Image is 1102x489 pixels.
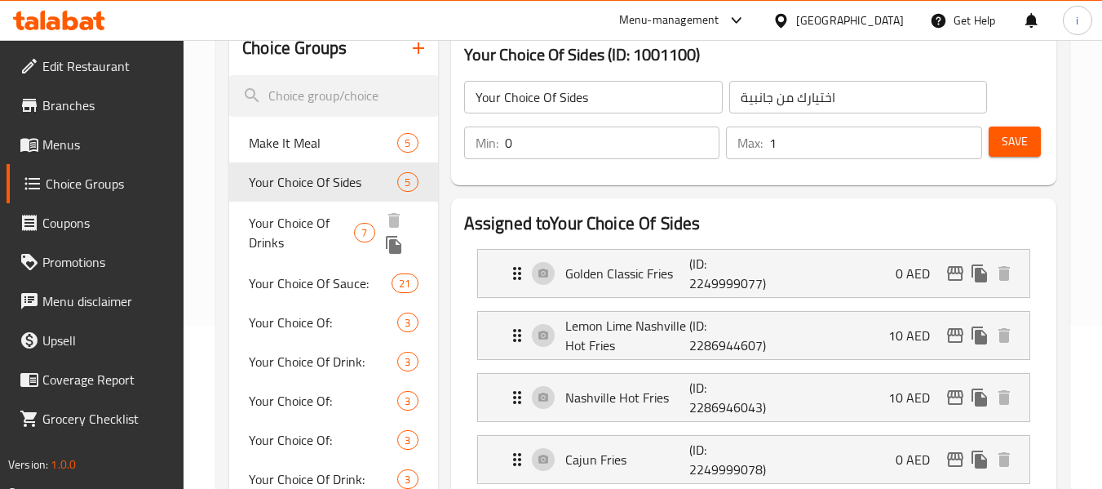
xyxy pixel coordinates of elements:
[229,123,437,162] div: Make It Meal5
[229,420,437,460] div: Your Choice Of:3
[42,96,171,115] span: Branches
[565,264,690,283] p: Golden Classic Fries
[397,172,418,192] div: Choices
[464,242,1043,305] li: Expand
[7,399,184,438] a: Grocery Checklist
[888,326,943,345] p: 10 AED
[689,440,772,479] p: (ID: 2249999078)
[464,367,1043,429] li: Expand
[229,342,437,381] div: Your Choice Of Drink:3
[476,133,498,153] p: Min:
[989,127,1041,157] button: Save
[7,282,184,321] a: Menu disclaimer
[943,323,967,348] button: edit
[888,388,943,407] p: 10 AED
[229,162,437,202] div: Your Choice Of Sides5
[229,202,437,264] div: Your Choice Of Drinks7deleteduplicate
[7,360,184,399] a: Coverage Report
[967,323,992,348] button: duplicate
[737,133,763,153] p: Max:
[796,11,904,29] div: [GEOGRAPHIC_DATA]
[398,433,417,448] span: 3
[382,208,406,233] button: delete
[967,447,992,472] button: duplicate
[392,273,418,293] div: Choices
[42,135,171,154] span: Menus
[1076,11,1078,29] span: i
[397,313,418,332] div: Choices
[42,56,171,76] span: Edit Restaurant
[249,273,392,293] span: Your Choice Of Sauce:
[392,276,417,291] span: 21
[398,472,417,487] span: 3
[46,174,171,193] span: Choice Groups
[229,75,437,117] input: search
[398,354,417,370] span: 3
[565,450,690,469] p: Cajun Fries
[249,352,397,371] span: Your Choice Of Drink:
[7,86,184,125] a: Branches
[992,261,1016,286] button: delete
[397,133,418,153] div: Choices
[398,175,417,190] span: 5
[943,385,967,410] button: edit
[7,242,184,282] a: Promotions
[619,11,719,30] div: Menu-management
[242,36,347,60] h2: Choice Groups
[992,447,1016,472] button: delete
[397,352,418,371] div: Choices
[464,211,1043,236] h2: Assigned to Your Choice Of Sides
[42,213,171,233] span: Coupons
[7,47,184,86] a: Edit Restaurant
[896,450,943,469] p: 0 AED
[943,447,967,472] button: edit
[7,125,184,164] a: Menus
[896,264,943,283] p: 0 AED
[397,391,418,411] div: Choices
[943,261,967,286] button: edit
[249,213,354,252] span: Your Choice Of Drinks
[42,370,171,389] span: Coverage Report
[398,393,417,409] span: 3
[967,261,992,286] button: duplicate
[42,331,171,350] span: Upsell
[565,316,690,355] p: Lemon Lime Nashville Hot Fries
[229,303,437,342] div: Your Choice Of:3
[8,454,48,475] span: Version:
[992,385,1016,410] button: delete
[397,469,418,489] div: Choices
[967,385,992,410] button: duplicate
[249,469,397,489] span: Your Choice Of Drink:
[7,321,184,360] a: Upsell
[382,233,406,257] button: duplicate
[7,203,184,242] a: Coupons
[565,388,690,407] p: Nashville Hot Fries
[42,291,171,311] span: Menu disclaimer
[249,133,397,153] span: Make It Meal
[249,313,397,332] span: Your Choice Of:
[478,312,1029,359] div: Expand
[229,264,437,303] div: Your Choice Of Sauce:21
[464,42,1043,68] h3: Your Choice Of Sides (ID: 1001100)
[42,409,171,429] span: Grocery Checklist
[7,164,184,203] a: Choice Groups
[229,381,437,420] div: Your Choice Of:3
[689,378,772,417] p: (ID: 2286946043)
[992,323,1016,348] button: delete
[42,252,171,272] span: Promotions
[249,430,397,450] span: Your Choice Of:
[478,374,1029,421] div: Expand
[478,250,1029,297] div: Expand
[398,136,417,151] span: 5
[1002,131,1028,152] span: Save
[689,316,772,355] p: (ID: 2286944607)
[249,172,397,192] span: Your Choice Of Sides
[354,223,374,242] div: Choices
[398,315,417,331] span: 3
[355,225,374,241] span: 7
[249,391,397,411] span: Your Choice Of:
[51,454,76,475] span: 1.0.0
[478,436,1029,483] div: Expand
[397,430,418,450] div: Choices
[689,254,772,293] p: (ID: 2249999077)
